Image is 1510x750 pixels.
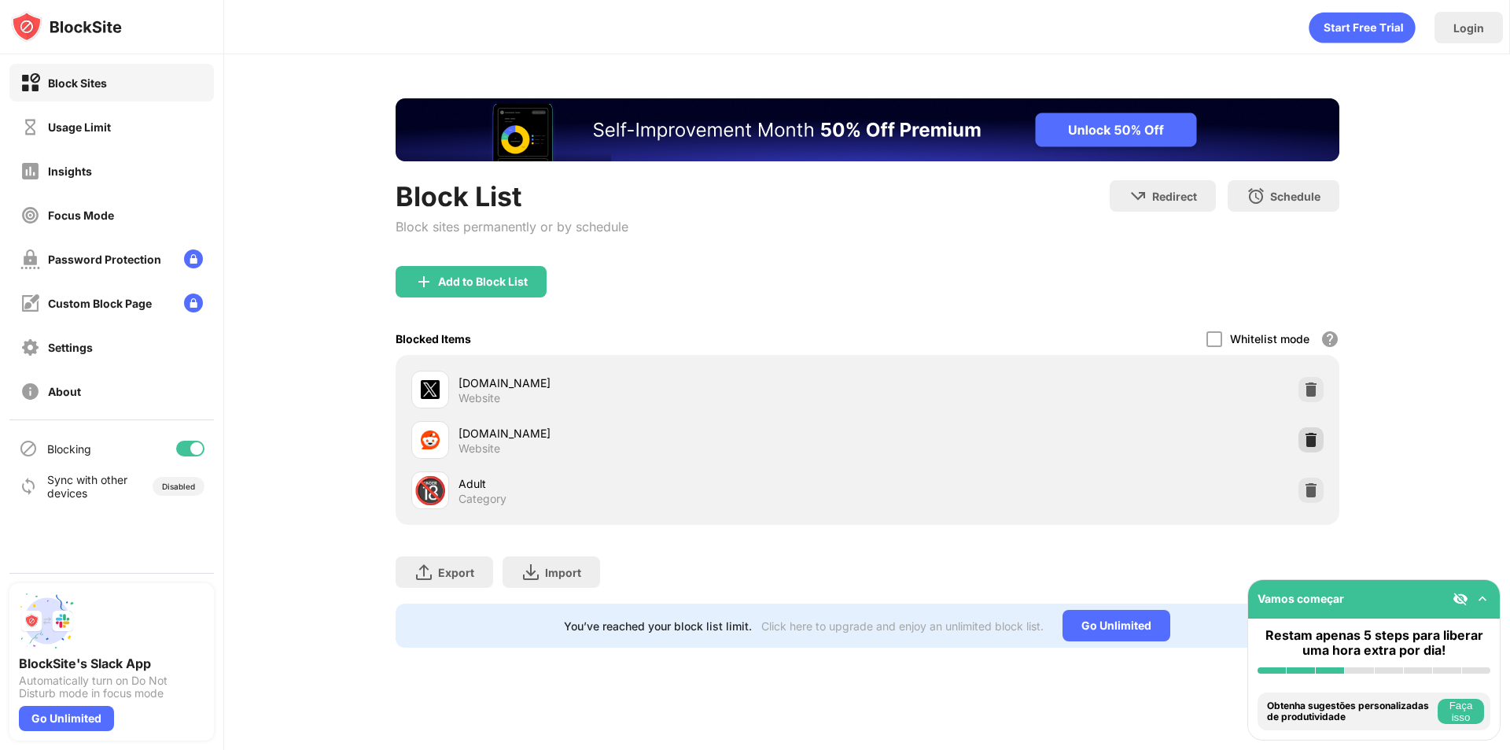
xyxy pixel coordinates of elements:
div: animation [1309,12,1416,43]
div: Go Unlimited [19,706,114,731]
img: insights-off.svg [20,161,40,181]
img: block-on.svg [20,73,40,93]
div: Block sites permanently or by schedule [396,219,628,235]
div: Disabled [162,482,195,491]
div: 🔞 [414,475,447,507]
div: Custom Block Page [48,297,152,310]
div: BlockSite's Slack App [19,656,204,671]
div: Website [459,442,500,456]
div: Blocking [47,442,91,456]
img: time-usage-off.svg [20,117,40,137]
img: eye-not-visible.svg [1453,591,1468,607]
div: [DOMAIN_NAME] [459,425,867,442]
div: Adult [459,475,867,492]
div: You’ve reached your block list limit. [564,619,752,633]
img: about-off.svg [20,382,40,401]
div: Click here to upgrade and enjoy an unlimited block list. [761,619,1044,633]
div: Import [545,566,581,579]
div: Whitelist mode [1230,332,1309,345]
img: password-protection-off.svg [20,249,40,269]
div: Settings [48,341,93,354]
img: push-slack.svg [19,593,75,649]
img: customize-block-page-off.svg [20,294,40,313]
div: Restam apenas 5 steps para liberar uma hora extra por dia! [1258,628,1490,658]
div: Category [459,492,506,506]
img: favicons [421,380,440,399]
div: About [48,385,81,398]
img: blocking-icon.svg [19,439,38,458]
div: Login [1453,21,1484,35]
div: Add to Block List [438,275,528,288]
img: sync-icon.svg [19,477,38,496]
button: Faça isso [1438,699,1484,724]
div: Blocked Items [396,332,471,345]
div: Export [438,566,474,579]
iframe: Banner [396,98,1339,161]
div: Block List [396,180,628,212]
div: Website [459,391,500,405]
div: Focus Mode [48,209,114,222]
img: lock-menu.svg [184,249,203,268]
img: omni-setup-toggle.svg [1475,591,1490,607]
img: lock-menu.svg [184,294,203,312]
div: Password Protection [48,253,161,266]
div: [DOMAIN_NAME] [459,375,867,391]
div: Block Sites [48,76,107,90]
img: favicons [421,430,440,449]
img: logo-blocksite.svg [11,11,122,42]
img: focus-off.svg [20,205,40,225]
div: Usage Limit [48,120,111,134]
div: Redirect [1152,190,1197,203]
div: Automatically turn on Do Not Disturb mode in focus mode [19,674,204,700]
div: Schedule [1270,190,1320,203]
div: Insights [48,164,92,178]
img: settings-off.svg [20,338,40,357]
div: Sync with other devices [47,473,128,500]
div: Obtenha sugestões personalizadas de produtividade [1267,700,1434,723]
div: Vamos começar [1258,592,1344,605]
div: Go Unlimited [1063,610,1170,641]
